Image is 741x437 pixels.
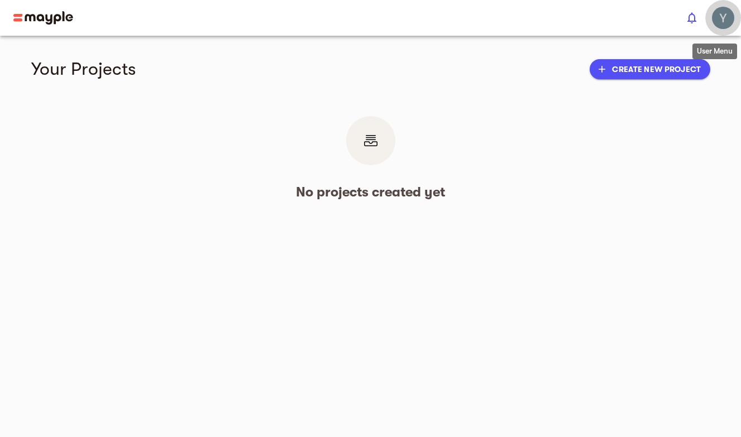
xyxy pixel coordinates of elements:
[296,183,445,201] h5: No projects created yet
[596,64,608,75] span: add
[678,4,705,31] button: show 0 new notifications
[599,63,701,76] span: Create new project
[13,11,73,25] img: Main logo
[590,59,710,79] button: Create new project
[31,58,581,80] h4: Your Projects
[712,7,734,29] img: aQw2hanST8KyUWW6fcJY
